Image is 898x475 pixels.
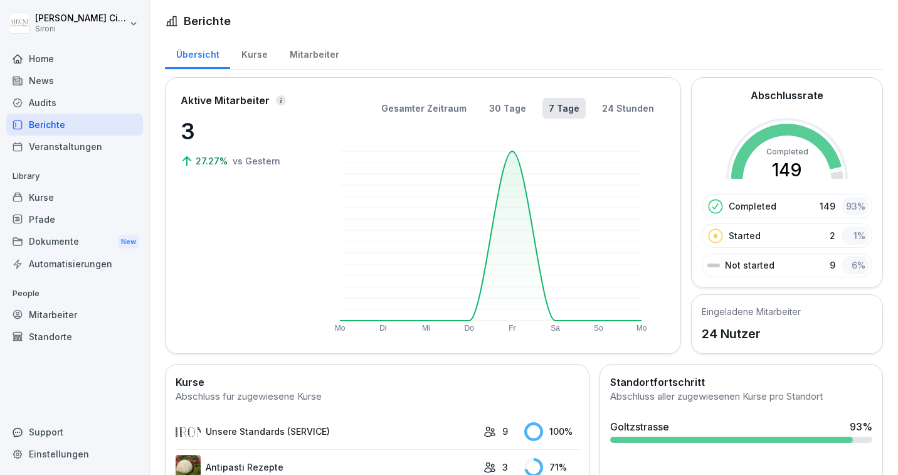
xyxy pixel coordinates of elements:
a: Veranstaltungen [6,136,143,157]
p: Completed [729,200,776,213]
p: 3 [181,114,306,148]
div: 93 % [842,197,869,215]
p: 9 [502,425,508,438]
text: Do [464,324,474,333]
img: lqv555mlp0nk8rvfp4y70ul5.png [176,419,201,444]
h2: Abschlussrate [751,88,823,103]
div: 1 % [842,227,869,245]
a: Pfade [6,208,143,230]
text: Mo [637,324,647,333]
p: 27.27% [196,154,230,168]
div: Dokumente [6,230,143,254]
h5: Eingeladene Mitarbeiter [702,305,801,318]
a: Berichte [6,114,143,136]
p: Not started [725,259,774,272]
text: Sa [551,324,560,333]
div: 93 % [850,419,872,434]
p: Aktive Mitarbeiter [181,93,270,108]
a: Standorte [6,326,143,348]
button: 24 Stunden [596,98,660,119]
h2: Kurse [176,375,579,390]
div: New [118,235,139,249]
a: Kurse [6,186,143,208]
button: Gesamter Zeitraum [375,98,473,119]
p: Started [729,229,761,242]
text: So [594,324,603,333]
button: 30 Tage [483,98,532,119]
p: 2 [830,229,835,242]
a: Home [6,48,143,70]
a: Unsere Standards (SERVICE) [176,419,477,444]
div: 100 % [524,422,579,441]
p: 24 Nutzer [702,324,801,343]
div: 6 % [842,256,869,274]
p: Sironi [35,24,127,33]
div: Abschluss aller zugewiesenen Kurse pro Standort [610,390,872,404]
h2: Standortfortschritt [610,375,872,390]
text: Di [379,324,386,333]
text: Mo [335,324,346,333]
p: 9 [830,259,835,272]
h1: Berichte [184,13,231,29]
a: Goltzstrasse93% [605,414,877,448]
a: Übersicht [165,37,230,69]
a: Automatisierungen [6,253,143,275]
p: People [6,284,143,304]
p: 3 [502,461,508,474]
button: 7 Tage [542,98,586,119]
a: Kurse [230,37,278,69]
div: Support [6,421,143,443]
p: [PERSON_NAME] Ciccarone [35,13,127,24]
a: Mitarbeiter [278,37,350,69]
div: Abschluss für zugewiesene Kurse [176,390,579,404]
div: Goltzstrasse [610,419,669,434]
p: Library [6,166,143,186]
text: Fr [509,324,515,333]
p: vs Gestern [233,154,280,168]
a: Einstellungen [6,443,143,465]
a: Mitarbeiter [6,304,143,326]
p: 149 [820,200,835,213]
text: Mi [422,324,430,333]
a: DokumenteNew [6,230,143,254]
a: News [6,70,143,92]
a: Audits [6,92,143,114]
